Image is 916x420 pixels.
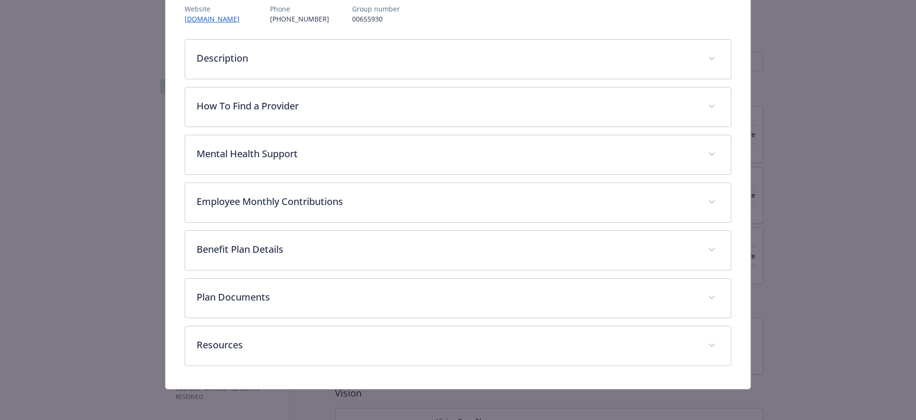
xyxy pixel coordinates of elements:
a: [DOMAIN_NAME] [185,14,247,23]
p: Description [197,51,697,65]
div: Description [185,40,731,79]
div: Employee Monthly Contributions [185,183,731,222]
div: Resources [185,326,731,366]
div: How To Find a Provider [185,87,731,127]
p: [PHONE_NUMBER] [270,14,329,24]
p: Employee Monthly Contributions [197,194,697,209]
p: Benefit Plan Details [197,242,697,257]
p: 00655930 [352,14,400,24]
p: Resources [197,338,697,352]
div: Benefit Plan Details [185,231,731,270]
p: Website [185,4,247,14]
p: Phone [270,4,329,14]
p: How To Find a Provider [197,99,697,113]
p: Group number [352,4,400,14]
p: Plan Documents [197,290,697,304]
div: Mental Health Support [185,135,731,174]
div: Plan Documents [185,279,731,318]
p: Mental Health Support [197,147,697,161]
